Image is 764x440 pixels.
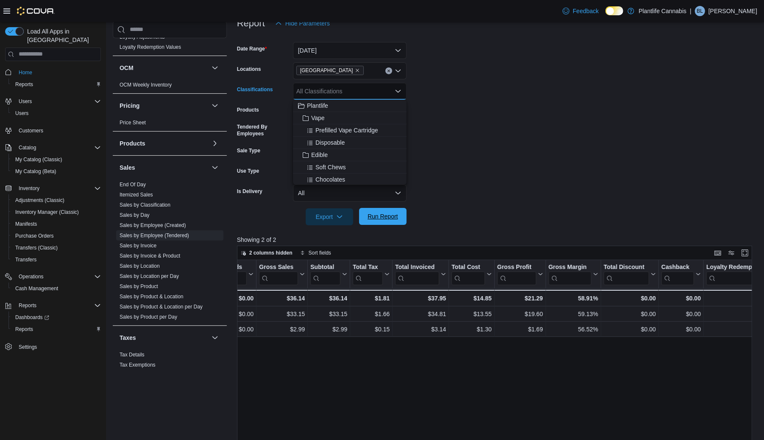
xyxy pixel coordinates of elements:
a: Transfers [12,255,40,265]
div: Loyalty [113,32,227,56]
span: Sales by Location [120,263,160,269]
span: Purchase Orders [12,231,101,241]
input: Dark Mode [605,6,623,15]
button: Operations [15,272,47,282]
span: Reports [12,79,101,90]
button: Sort fields [297,248,335,258]
button: Chocolates [293,174,407,186]
div: $2.99 [259,324,305,334]
a: Reports [12,79,36,90]
div: Sales [113,179,227,325]
button: Reports [8,78,104,90]
span: Feedback [573,7,599,15]
a: End Of Day [120,182,146,188]
div: $1.69 [497,324,543,334]
a: OCM Weekly Inventory [120,82,172,88]
div: $0.00 [213,309,254,319]
button: OCM [210,63,220,73]
button: Total Discount [604,263,656,285]
div: $0.00 [604,324,656,334]
label: Is Delivery [237,188,262,195]
div: Bruno Leest [695,6,705,16]
p: [PERSON_NAME] [708,6,757,16]
div: OCM [113,80,227,93]
button: Users [2,95,104,107]
button: Subtotal [310,263,347,285]
span: Transfers [15,256,36,263]
a: Sales by Product per Day [120,314,177,320]
button: Vape [293,112,407,124]
button: Customers [2,124,104,137]
span: Reports [15,326,33,333]
a: Dashboards [12,312,53,322]
span: Sales by Day [120,212,150,219]
div: Total Cost [452,263,485,285]
span: My Catalog (Beta) [15,168,56,175]
a: Tax Details [120,352,145,358]
button: Gross Sales [259,263,305,285]
div: $0.00 [661,309,701,319]
h3: OCM [120,64,134,72]
button: Gross Profit [497,263,543,285]
a: Itemized Sales [120,192,153,198]
a: Sales by Product & Location per Day [120,304,203,310]
span: Operations [15,272,101,282]
span: Edible [311,151,328,159]
h3: Sales [120,163,135,172]
div: Gross Sales [259,263,298,285]
div: Gross Sales [259,263,298,271]
span: Customers [19,127,43,134]
button: Taxes [210,333,220,343]
nav: Complex example [5,63,101,375]
span: Cash Management [12,283,101,294]
p: | [690,6,692,16]
div: $2.99 [310,324,347,334]
span: Price Sheet [120,119,146,126]
div: Total Tax [353,263,383,285]
button: My Catalog (Beta) [8,165,104,177]
button: Products [210,138,220,149]
a: Sales by Product & Location [120,294,184,300]
span: Customers [15,125,101,136]
div: $0.00 [604,293,656,303]
span: Catalog [15,143,101,153]
button: My Catalog (Classic) [8,154,104,165]
button: Open list of options [395,67,402,74]
a: Sales by Employee (Created) [120,222,186,228]
span: Chocolates [315,175,345,184]
div: $1.30 [452,324,491,334]
span: Vape [311,114,325,122]
div: $33.15 [310,309,347,319]
span: Transfers [12,255,101,265]
span: Disposable [315,138,345,147]
button: OCM [120,64,208,72]
span: Users [15,110,28,117]
span: Manifests [15,221,37,227]
div: $1.81 [353,293,390,303]
span: 2 columns hidden [249,249,293,256]
a: Purchase Orders [12,231,57,241]
button: Reports [8,323,104,335]
div: $14.85 [452,293,491,303]
span: Loyalty Redemption Values [120,44,181,50]
a: Reports [12,324,36,334]
span: Catalog [19,144,36,151]
a: My Catalog (Classic) [12,154,66,165]
span: Sales by Product & Location [120,293,184,300]
label: Classifications [237,86,273,93]
div: Total Cost [452,263,485,271]
div: $33.15 [259,309,305,319]
div: Total Tax [353,263,383,271]
div: Gift Card Sales [213,263,247,285]
div: Pricing [113,118,227,131]
span: Adjustments (Classic) [15,197,64,204]
a: Dashboards [8,311,104,323]
span: Run Report [368,212,398,221]
span: Settings [15,341,101,352]
span: My Catalog (Beta) [12,166,101,177]
h3: Report [237,18,265,28]
div: Taxes [113,350,227,373]
span: Sales by Location per Day [120,273,179,280]
div: $36.14 [310,293,347,303]
span: Users [15,96,101,106]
